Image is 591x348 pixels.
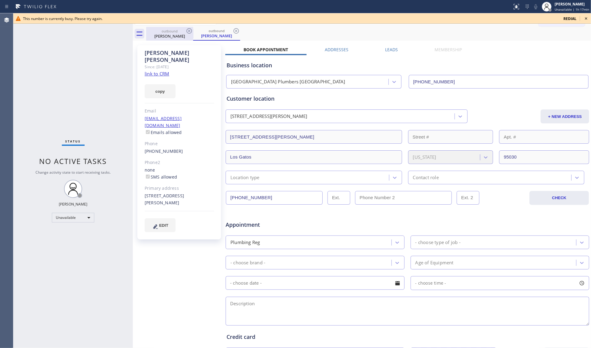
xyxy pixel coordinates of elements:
a: [EMAIL_ADDRESS][DOMAIN_NAME] [145,115,182,128]
input: - choose date - [226,276,405,290]
div: none [145,167,214,181]
div: Phone [145,140,214,147]
label: Emails allowed [145,129,182,135]
div: Phone2 [145,159,214,166]
input: ZIP [499,150,589,164]
span: Status [65,139,81,143]
div: Customer location [227,95,588,103]
div: Age of Equipment [415,259,454,266]
span: Change activity state to start receiving tasks. [35,170,111,175]
label: Membership [435,47,462,52]
button: EDIT [145,218,176,232]
div: outbound [194,28,240,33]
input: Ext. [327,191,350,205]
input: Phone Number [226,191,323,205]
button: + NEW ADDRESS [541,109,589,123]
div: Credit card [227,333,588,341]
span: redial [563,16,576,21]
div: Tanya Tanner [194,27,240,40]
div: [PERSON_NAME] [555,2,589,7]
div: Contact role [413,174,439,181]
div: Plumbing Reg [230,239,260,246]
div: [GEOGRAPHIC_DATA] Plumbers [GEOGRAPHIC_DATA] [231,79,345,85]
input: Emails allowed [146,130,150,134]
div: Location type [230,174,260,181]
span: Unavailable | 1h 17min [555,7,589,12]
div: - choose brand - [230,259,265,266]
div: Since: [DATE] [145,63,214,70]
div: [STREET_ADDRESS][PERSON_NAME] [145,192,214,206]
div: Email [145,108,214,115]
input: Street # [408,130,493,144]
span: This number is currently busy. Please try again. [23,16,102,21]
span: Appointment [226,221,346,229]
div: [PERSON_NAME] [147,33,193,39]
div: - choose type of job - [415,239,461,246]
input: Phone Number [409,75,589,89]
input: Apt. # [499,130,589,144]
div: [PERSON_NAME] [194,33,240,38]
a: link to CRM [145,71,169,77]
div: Unavailable [52,213,94,223]
a: [PHONE_NUMBER] [145,148,183,154]
input: Phone Number 2 [355,191,452,205]
div: [PERSON_NAME] [PERSON_NAME] [145,49,214,63]
span: No active tasks [39,156,107,166]
input: City [226,150,402,164]
div: Primary address [145,185,214,192]
label: SMS allowed [145,174,177,180]
div: Business location [227,61,588,69]
button: Mute [532,2,540,11]
label: Leads [385,47,398,52]
button: copy [145,84,176,98]
button: CHECK [529,191,589,205]
div: [STREET_ADDRESS][PERSON_NAME] [230,113,307,120]
div: outbound [147,29,193,33]
div: [PERSON_NAME] [59,202,87,207]
label: Book Appointment [243,47,288,52]
label: Addresses [325,47,348,52]
span: - choose time - [415,280,446,286]
div: Tanya Tanner [147,27,193,41]
input: Ext. 2 [457,191,479,205]
input: SMS allowed [146,175,150,179]
span: EDIT [159,223,168,228]
input: Address [226,130,402,144]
